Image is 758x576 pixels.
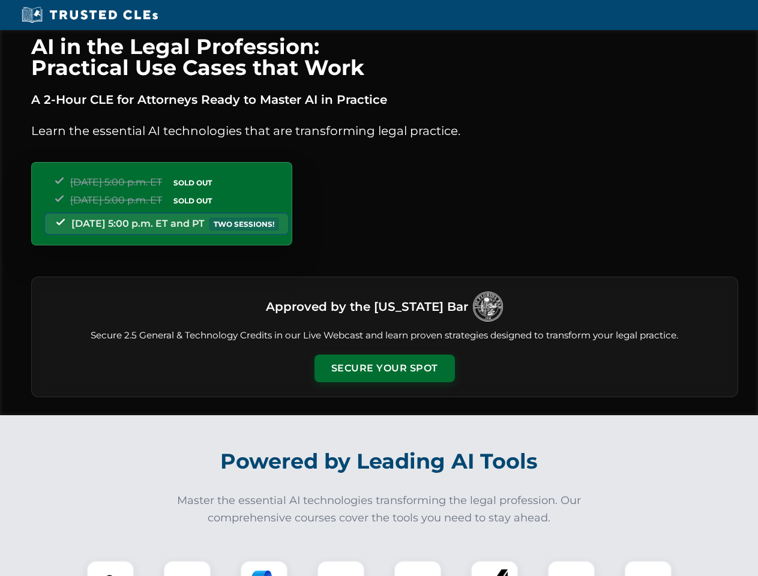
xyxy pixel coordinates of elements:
button: Secure Your Spot [314,355,455,382]
span: SOLD OUT [169,194,216,207]
img: Logo [473,292,503,322]
h1: AI in the Legal Profession: Practical Use Cases that Work [31,36,738,78]
span: SOLD OUT [169,176,216,189]
img: Trusted CLEs [18,6,161,24]
p: Secure 2.5 General & Technology Credits in our Live Webcast and learn proven strategies designed ... [46,329,723,343]
span: [DATE] 5:00 p.m. ET [70,194,162,206]
h3: Approved by the [US_STATE] Bar [266,296,468,317]
p: Learn the essential AI technologies that are transforming legal practice. [31,121,738,140]
span: [DATE] 5:00 p.m. ET [70,176,162,188]
p: Master the essential AI technologies transforming the legal profession. Our comprehensive courses... [169,492,589,527]
p: A 2-Hour CLE for Attorneys Ready to Master AI in Practice [31,90,738,109]
h2: Powered by Leading AI Tools [47,440,712,482]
